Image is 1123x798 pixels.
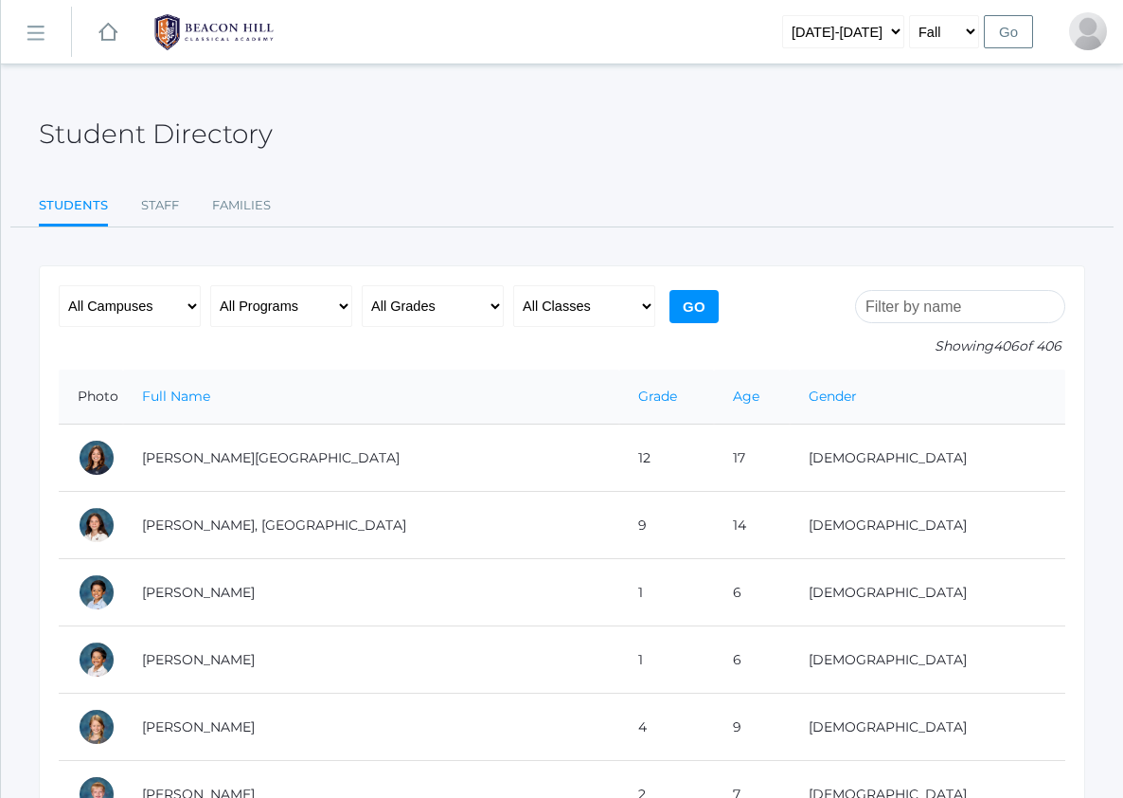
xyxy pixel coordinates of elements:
input: Go [669,290,719,323]
td: [DEMOGRAPHIC_DATA] [790,425,1065,492]
td: [DEMOGRAPHIC_DATA] [790,492,1065,559]
td: 4 [619,694,714,761]
th: Photo [59,370,123,425]
a: Staff [141,187,179,225]
td: [DEMOGRAPHIC_DATA] [790,559,1065,626]
div: Dominic Abrea [78,573,116,611]
a: Families [212,187,271,225]
td: [DEMOGRAPHIC_DATA] [790,694,1065,761]
a: Gender [809,388,857,405]
a: Age [733,388,759,405]
td: 6 [714,559,790,626]
div: Phoenix Abdulla [78,506,116,544]
input: Go [984,15,1033,48]
td: [DEMOGRAPHIC_DATA] [790,626,1065,694]
div: Charlotte Abdulla [78,439,116,477]
td: [PERSON_NAME], [GEOGRAPHIC_DATA] [123,492,619,559]
td: 17 [714,425,790,492]
h2: Student Directory [39,119,273,149]
td: [PERSON_NAME] [123,559,619,626]
td: [PERSON_NAME][GEOGRAPHIC_DATA] [123,425,619,492]
a: Full Name [142,388,210,405]
td: 1 [619,559,714,626]
span: 406 [993,337,1019,354]
a: Students [39,187,108,227]
td: 6 [714,626,790,694]
a: Grade [638,388,677,405]
input: Filter by name [855,290,1065,323]
td: 14 [714,492,790,559]
img: BHCALogos-05-308ed15e86a5a0abce9b8dd61676a3503ac9727e845dece92d48e8588c001991.png [143,9,285,56]
td: 9 [619,492,714,559]
td: [PERSON_NAME] [123,626,619,694]
td: 12 [619,425,714,492]
div: Amelia Adams [78,708,116,746]
div: Grayson Abrea [78,641,116,679]
td: 9 [714,694,790,761]
td: 1 [619,626,714,694]
td: [PERSON_NAME] [123,694,619,761]
div: Peter Dishchekenian [1069,12,1107,50]
p: Showing of 406 [855,336,1065,356]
